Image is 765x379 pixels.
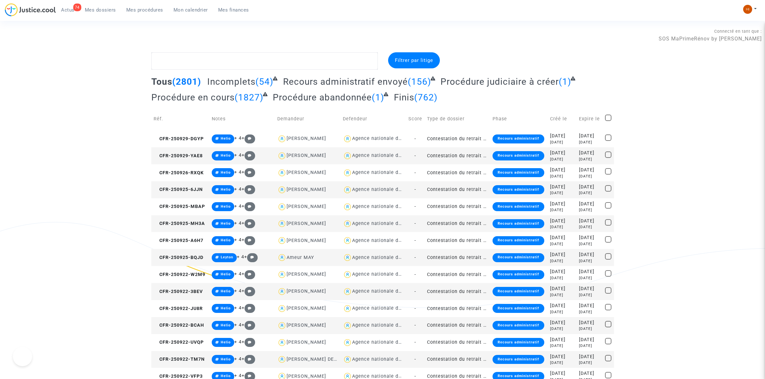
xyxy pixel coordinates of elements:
[414,204,416,209] span: -
[579,360,600,366] div: [DATE]
[221,204,231,209] span: Helio
[242,356,255,362] span: +
[550,251,575,258] div: [DATE]
[577,108,603,130] td: Expire le
[154,255,203,260] span: CFR-250925-BQJD
[73,4,81,11] div: 74
[493,287,544,296] div: Recours administratif
[425,266,490,283] td: Contestation du retrait de [PERSON_NAME] par l'ANAH (mandataire)
[343,151,352,160] img: icon-user.svg
[277,304,287,313] img: icon-user.svg
[579,285,600,292] div: [DATE]
[221,323,231,327] span: Helio
[493,270,544,279] div: Recours administratif
[244,254,258,260] span: +
[550,234,575,241] div: [DATE]
[579,268,600,275] div: [DATE]
[550,285,575,292] div: [DATE]
[414,289,416,294] span: -
[414,136,416,142] span: -
[352,323,423,328] div: Agence nationale de l'habitat
[352,221,423,226] div: Agence nationale de l'habitat
[80,5,121,15] a: Mes dossiers
[277,219,287,228] img: icon-user.svg
[242,237,255,243] span: +
[550,241,575,247] div: [DATE]
[352,357,423,362] div: Agence nationale de l'habitat
[234,203,242,209] span: + 4
[234,288,242,294] span: + 4
[579,167,600,174] div: [DATE]
[287,323,326,328] div: [PERSON_NAME]
[341,108,406,130] td: Defendeur
[221,136,231,141] span: Helio
[550,326,575,332] div: [DATE]
[277,270,287,279] img: icon-user.svg
[579,150,600,157] div: [DATE]
[287,255,314,260] div: Ameur MAY
[151,76,172,87] span: Tous
[343,134,352,143] img: icon-user.svg
[352,289,423,294] div: Agence nationale de l'habitat
[287,170,326,175] div: [PERSON_NAME]
[154,340,204,345] span: CFR-250922-UVQP
[550,343,575,349] div: [DATE]
[493,304,544,313] div: Recours administratif
[154,289,203,294] span: CFR-250922-3BEV
[550,353,575,360] div: [DATE]
[234,373,242,378] span: + 4
[440,76,559,87] span: Procédure judiciaire à créer
[395,57,433,63] span: Filtrer par litige
[242,339,255,345] span: +
[218,7,249,13] span: Mes finances
[154,323,204,328] span: CFR-250922-BCAH
[550,224,575,230] div: [DATE]
[414,272,416,277] span: -
[493,185,544,194] div: Recours administratif
[352,271,423,277] div: Agence nationale de l'habitat
[579,218,600,225] div: [DATE]
[550,190,575,196] div: [DATE]
[154,136,204,142] span: CFR-250929-DGYP
[287,306,326,311] div: [PERSON_NAME]
[173,7,208,13] span: Mon calendrier
[425,249,490,266] td: Contestation du retrait de [PERSON_NAME] par l'ANAH (mandataire)
[287,187,326,192] div: [PERSON_NAME]
[550,157,575,162] div: [DATE]
[425,334,490,351] td: Contestation du retrait de [PERSON_NAME] par l'ANAH (mandataire)
[579,251,600,258] div: [DATE]
[287,238,326,243] div: [PERSON_NAME]
[352,306,423,311] div: Agence nationale de l'habitat
[343,236,352,245] img: icon-user.svg
[550,309,575,315] div: [DATE]
[579,157,600,162] div: [DATE]
[235,92,263,103] span: (1827)
[61,7,75,13] span: Actus
[579,201,600,208] div: [DATE]
[414,238,416,243] span: -
[425,215,490,232] td: Contestation du retrait de [PERSON_NAME] par l'ANAH (mandataire)
[154,153,203,159] span: CFR-250929-YAE8
[277,236,287,245] img: icon-user.svg
[550,201,575,208] div: [DATE]
[343,304,352,313] img: icon-user.svg
[550,292,575,298] div: [DATE]
[414,221,416,226] span: -
[352,153,423,158] div: Agence nationale de l'habitat
[352,187,423,192] div: Agence nationale de l'habitat
[287,289,326,294] div: [PERSON_NAME]
[343,321,352,330] img: icon-user.svg
[493,134,544,143] div: Recours administratif
[414,357,416,362] span: -
[579,184,600,191] div: [DATE]
[277,134,287,143] img: icon-user.svg
[579,275,600,281] div: [DATE]
[221,255,233,259] span: Leyton
[154,204,205,209] span: CFR-250925-MBAP
[287,221,326,226] div: [PERSON_NAME]
[352,204,423,209] div: Agence nationale de l'habitat
[414,92,438,103] span: (762)
[550,268,575,275] div: [DATE]
[207,76,255,87] span: Incomplets
[242,305,255,311] span: +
